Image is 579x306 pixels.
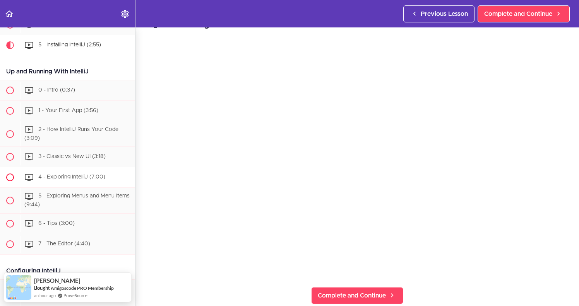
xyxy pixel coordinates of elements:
[120,9,130,19] svg: Settings Menu
[38,175,105,180] span: 4 - Exploring IntelliJ (7:00)
[24,194,130,208] span: 5 - Exploring Menus and Menu Items (9:44)
[38,108,98,113] span: 1 - Your First App (3:56)
[24,127,118,141] span: 2 - How IntelliJ Runs Your Code (3:09)
[6,275,31,300] img: provesource social proof notification image
[63,292,87,299] a: ProveSource
[38,154,106,160] span: 3 - Classic vs New UI (3:18)
[34,292,56,299] span: an hour ago
[38,87,75,93] span: 0 - Intro (0:37)
[403,5,475,22] a: Previous Lesson
[5,9,14,19] svg: Back to course curriculum
[38,221,75,226] span: 6 - Tips (3:00)
[478,5,570,22] a: Complete and Continue
[318,291,386,300] span: Complete and Continue
[38,241,90,246] span: 7 - The Editor (4:40)
[34,285,50,291] span: Bought
[484,9,552,19] span: Complete and Continue
[421,9,468,19] span: Previous Lesson
[51,285,114,291] a: Amigoscode PRO Membership
[151,43,564,275] iframe: Video Player
[34,277,81,284] span: [PERSON_NAME]
[311,287,403,304] a: Complete and Continue
[38,42,101,48] span: 5 - Installing IntelliJ (2:55)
